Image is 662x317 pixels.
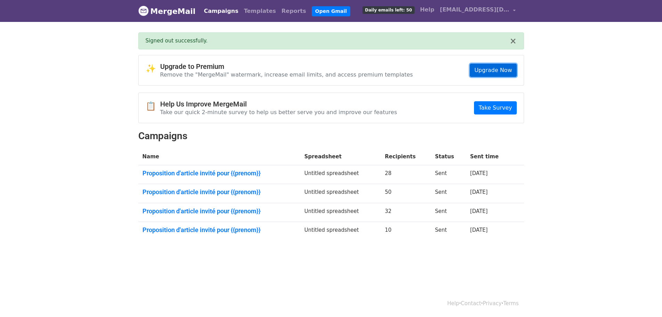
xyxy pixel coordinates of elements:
td: Untitled spreadsheet [300,165,381,184]
img: MergeMail logo [138,6,149,16]
td: Untitled spreadsheet [300,203,381,222]
h2: Campaigns [138,130,524,142]
a: Terms [503,300,518,307]
a: Proposition d'article invité pour {{prenom}} [142,188,296,196]
a: MergeMail [138,4,196,18]
span: ✨ [146,64,160,74]
a: Proposition d'article invité pour {{prenom}} [142,169,296,177]
th: Spreadsheet [300,149,381,165]
a: Reports [279,4,309,18]
a: [DATE] [470,208,488,214]
th: Name [138,149,300,165]
div: Widget de chat [627,284,662,317]
td: Untitled spreadsheet [300,222,381,241]
h4: Upgrade to Premium [160,62,413,71]
td: 10 [381,222,431,241]
a: Proposition d'article invité pour {{prenom}} [142,207,296,215]
a: [EMAIL_ADDRESS][DOMAIN_NAME] [437,3,518,19]
td: Sent [431,203,466,222]
a: Templates [241,4,279,18]
span: 📋 [146,101,160,111]
td: Sent [431,184,466,203]
th: Sent time [466,149,513,165]
td: Sent [431,222,466,241]
a: [DATE] [470,170,488,176]
p: Take our quick 2-minute survey to help us better serve you and improve our features [160,109,397,116]
td: Sent [431,165,466,184]
td: 50 [381,184,431,203]
td: 32 [381,203,431,222]
th: Recipients [381,149,431,165]
a: Open Gmail [312,6,350,16]
button: × [509,37,516,45]
span: Daily emails left: 50 [362,6,414,14]
h4: Help Us Improve MergeMail [160,100,397,108]
a: Proposition d'article invité pour {{prenom}} [142,226,296,234]
a: Help [417,3,437,17]
a: Take Survey [474,101,516,114]
td: Untitled spreadsheet [300,184,381,203]
a: Contact [461,300,481,307]
a: Help [447,300,459,307]
th: Status [431,149,466,165]
iframe: Chat Widget [627,284,662,317]
a: Campaigns [201,4,241,18]
a: Privacy [483,300,501,307]
a: [DATE] [470,227,488,233]
a: [DATE] [470,189,488,195]
span: [EMAIL_ADDRESS][DOMAIN_NAME] [440,6,509,14]
td: 28 [381,165,431,184]
div: Signed out successfully. [146,37,510,45]
a: Upgrade Now [470,64,516,77]
p: Remove the "MergeMail" watermark, increase email limits, and access premium templates [160,71,413,78]
a: Daily emails left: 50 [360,3,417,17]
